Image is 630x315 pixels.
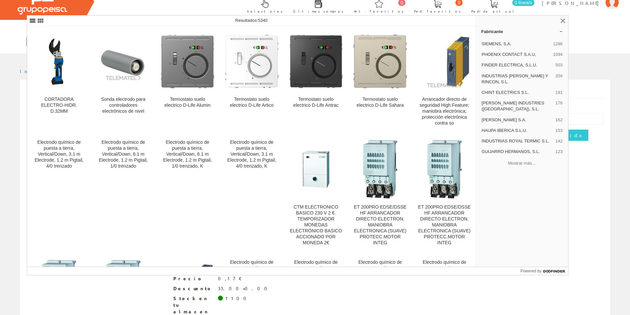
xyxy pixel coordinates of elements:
[553,52,563,58] span: 1094
[556,62,563,68] span: 503
[354,8,404,15] span: Art. favoritos
[289,259,343,289] div: Electrodo químico de puesta a tierra, Vertical/Up, 3.1 m Electrode, 1.2 m Pigtail, 250 kcmil trenzad
[556,117,563,123] span: 162
[482,41,550,47] span: SIEMENS, S.A.
[218,275,242,282] div: 0,17 €
[225,97,278,108] div: Termostato suelo electrico D-Life Artico
[284,134,348,254] a: CTM ELECTRONICO BASICO 230 V 2 €. TEMPORIZADOR MONEDAS ELECTRÓNICO BASICO ACCIONADO POR MONEDA 2€...
[97,139,150,169] div: Electrodo químico de puesta a tierra, Vertical/Down, 6.1 m Electrode, 1.2 m Pigtail, 1/0 trenzado
[27,26,91,134] a: CORTADORA ELECTRO-HIDR. D.32MM CORTADORA ELECTRO-HIDR. D.32MM
[556,138,563,144] span: 142
[218,285,271,292] div: 33.00+0.00
[225,139,278,169] div: Electrodo químico de puesta a tierra, Vertical/Down, 3.1 m Electrode, 1.2 m Pigtail, 4/0 trenzado, K
[354,204,407,246] div: ET 200PRO EDSE/DSSE HF ARRANCADOR DIRECTO ELECTRON. MANIOBRA ELECTRONICA (SUAVE) PROTECC.MOTOR INTEG
[258,18,268,23] span: 5340
[348,134,412,254] a: ET 200PRO EDSE/DSSE HF ARRANCADOR DIRECTO ELECTRON. MANIOBRA ELECTRONICA (SUAVE) PROTECC.MOTOR IN...
[173,285,213,292] span: Descuento
[155,26,219,134] a: Termostato suelo electrico D-Life Alumin Termostato suelo electrico D-Life Alumin
[482,149,553,155] span: GUIJARRO HERMANOS, S.L.
[482,90,553,96] span: CHINT ELECTRICS S.L.
[521,268,541,274] span: Powered by
[482,52,550,58] span: PHOENIX CONTACT S.A.U,
[479,158,566,169] button: Mostrar más…
[289,143,343,196] img: CTM ELECTRONICO BASICO 230 V 2 €. TEMPORIZADOR MONEDAS ELECTRÓNICO BASICO ACCIONADO POR MONEDA 2€
[556,73,563,85] span: 204
[414,8,461,15] span: Ped. favoritos
[418,35,471,88] img: Arrancador directo de seguridad High Feature; maniobra electrónica; protección electrónica contra so
[225,35,278,88] img: Termostato suelo electrico D-Life Artico
[354,259,407,289] div: Electrodo químico de puesta a tierra, Vertical/Up, 3.1 m Electrode, 1.5 m Pigtail, 4/0 trenzado, Kit
[32,139,86,169] div: Electrodo químico de puesta a tierra, Vertical/Down, 3.1 m Electrode, 1.2 m Pigtail, 4/0 trenzado
[289,35,343,88] img: Termostato suelo electrico D-Life Antrac
[97,97,150,114] div: Sonda electrodo para controladores electrónicos de nivel
[20,68,48,74] a: Inicio
[556,149,563,155] span: 123
[482,128,553,134] span: HAUPA IBERICA S.L.U.
[482,117,553,123] span: [PERSON_NAME] S.A.
[27,134,91,254] a: Electrodo químico de puesta a tierra, Vertical/Down, 3.1 m Electrode, 1.2 m Pigtail, 4/0 trenzado
[235,18,268,23] span: Resultados:
[247,8,283,15] span: Selectores
[482,62,553,68] span: FINDER ELECTRICA, S.L.U.
[173,275,213,282] span: Precio
[225,295,250,302] div: 1100
[418,97,471,126] div: Arrancador directo de seguridad High Feature; maniobra electrónica; protección electrónica contra so
[556,90,563,96] span: 191
[289,204,343,246] div: CTM ELECTRONICO BASICO 230 V 2 €. TEMPORIZADOR MONEDAS ELECTRÓNICO BASICO ACCIONADO POR MONEDA 2€
[482,73,553,85] span: INDUSTRIAS [PERSON_NAME] Y RINCON, S.L.
[418,259,471,289] div: Electrodo químico de puesta a tierra, Vertical/Up, 3.1 m Electrode, 1.2 m Pigtail, 1/0 trenzado, Kit
[161,97,214,108] div: Termostato suelo electrico D-Life Alumin
[293,8,344,15] span: Últimas compras
[284,26,348,134] a: Termostato suelo electrico D-Life Antrac Termostato suelo electrico D-Life Antrac
[482,138,553,144] span: INDUSTRIAS ROYAL TERMIC S.L.
[220,26,284,134] a: Termostato suelo electrico D-Life Artico Termostato suelo electrico D-Life Artico
[32,97,86,114] div: CORTADORA ELECTRO-HIDR. D.32MM
[556,128,563,134] span: 153
[427,139,462,199] img: ET 200PRO EDSE/DSSE HF ARRANCADOR DIRECTO ELECTRON. MANIOBRA ELECTRONICA (SUAVE) PROTECC.MOTOR INTEG
[482,100,553,112] span: [PERSON_NAME] INDUSTRIES ([GEOGRAPHIC_DATA]), S.L.
[225,259,278,289] div: Electrodo químico de puesta a tierra, Vertical/Up, 3.7 m Electrode, 1.2 m Pigtail, 4/0 trenzado, Kit
[412,134,476,254] a: ET 200PRO EDSE/DSSE HF ARRANCADOR DIRECTO ELECTRON. MANIOBRA ELECTRONICA (SUAVE) PROTECC.MOTOR IN...
[354,97,407,108] div: Termostato suelo electrico D-Life Sahara
[289,97,343,108] div: Termostato suelo electrico D-Life Antrac
[354,35,407,88] img: Termostato suelo electrico D-Life Sahara
[161,139,214,169] div: Electrodo químico de puesta a tierra, Vertical/Down, 6.1 m Electrode, 1.2 m Pigtail, 1/0 trenzado, K
[412,26,476,134] a: Arrancador directo de seguridad High Feature; maniobra electrónica; protección electrónica contra...
[161,35,214,88] img: Termostato suelo electrico D-Life Alumin
[556,100,563,112] span: 176
[553,41,563,47] span: 1286
[471,8,516,15] span: Pedido actual
[521,267,568,275] a: Powered by
[362,139,398,199] img: ET 200PRO EDSE/DSSE HF ARRANCADOR DIRECTO ELECTRON. MANIOBRA ELECTRONICA (SUAVE) PROTECC.MOTOR INTEG
[97,42,150,81] img: Sonda electrodo para controladores electrónicos de nivel
[91,26,155,134] a: Sonda electrodo para controladores electrónicos de nivel Sonda electrodo para controladores elect...
[348,26,412,134] a: Termostato suelo electrico D-Life Sahara Termostato suelo electrico D-Life Sahara
[91,134,155,254] a: Electrodo químico de puesta a tierra, Vertical/Down, 6.1 m Electrode, 1.2 m Pigtail, 1/0 trenzado
[476,26,568,37] a: Fabricante
[418,204,471,246] div: ET 200PRO EDSE/DSSE HF ARRANCADOR DIRECTO ELECTRON. MANIOBRA ELECTRONICA (SUAVE) PROTECC.MOTOR INTEG
[155,134,219,254] a: Electrodo químico de puesta a tierra, Vertical/Down, 6.1 m Electrode, 1.2 m Pigtail, 1/0 trenzado, K
[32,35,86,88] img: CORTADORA ELECTRO-HIDR. D.32MM
[173,295,213,315] span: Stock en tu almacen
[220,134,284,254] a: Electrodo químico de puesta a tierra, Vertical/Down, 3.1 m Electrode, 1.2 m Pigtail, 4/0 trenzado, K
